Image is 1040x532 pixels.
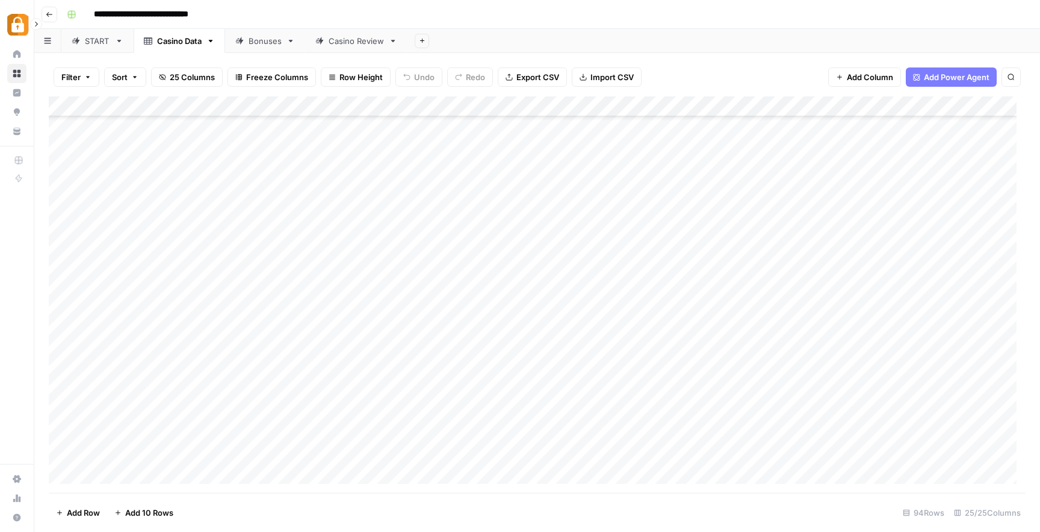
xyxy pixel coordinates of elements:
button: Row Height [321,67,391,87]
button: Workspace: Adzz [7,10,26,40]
a: Browse [7,64,26,83]
button: Add Row [49,503,107,522]
a: Bonuses [225,29,305,53]
span: Redo [466,71,485,83]
button: Add Power Agent [906,67,997,87]
a: Casino Data [134,29,225,53]
a: Opportunities [7,102,26,122]
button: Filter [54,67,99,87]
span: Add Power Agent [924,71,989,83]
button: Sort [104,67,146,87]
button: Add 10 Rows [107,503,181,522]
a: Insights [7,83,26,102]
button: Undo [395,67,442,87]
a: Casino Review [305,29,407,53]
div: Casino Data [157,35,202,47]
a: Usage [7,489,26,508]
button: Import CSV [572,67,642,87]
span: Add Row [67,507,100,519]
a: START [61,29,134,53]
button: Add Column [828,67,901,87]
span: Freeze Columns [246,71,308,83]
button: Help + Support [7,508,26,527]
span: Add Column [847,71,893,83]
span: 25 Columns [170,71,215,83]
span: Row Height [339,71,383,83]
div: 94 Rows [898,503,949,522]
span: Import CSV [590,71,634,83]
div: START [85,35,110,47]
button: Redo [447,67,493,87]
button: Export CSV [498,67,567,87]
button: 25 Columns [151,67,223,87]
div: Bonuses [249,35,282,47]
button: Freeze Columns [227,67,316,87]
a: Settings [7,469,26,489]
span: Add 10 Rows [125,507,173,519]
span: Undo [414,71,435,83]
a: Home [7,45,26,64]
span: Sort [112,71,128,83]
img: Adzz Logo [7,14,29,36]
a: Your Data [7,122,26,141]
div: 25/25 Columns [949,503,1026,522]
span: Export CSV [516,71,559,83]
span: Filter [61,71,81,83]
div: Casino Review [329,35,384,47]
